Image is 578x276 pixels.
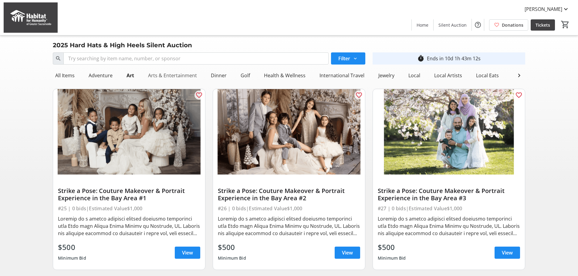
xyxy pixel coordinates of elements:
div: $500 [378,242,406,253]
a: View [175,247,200,259]
div: Loremip do s ametco adipisci elitsed doeiusmo temporinci utla Etdo magn Aliqua Enima Minimv qu No... [218,215,360,237]
div: Loremip do s ametco adipisci elitsed doeiusmo temporinci utla Etdo magn Aliqua Enima Minimv qu No... [58,215,200,237]
div: Dinner [208,69,229,81]
div: Golf [238,69,252,81]
mat-icon: favorite_outline [515,91,522,99]
div: Local Eats [474,69,501,81]
div: All Items [53,69,77,81]
div: Minimum Bid [378,253,406,264]
a: View [495,247,520,259]
div: Arts & Entertainment [146,69,199,81]
div: Local [406,69,423,81]
div: #26 | 0 bids | Estimated Value $1,000 [218,204,360,213]
div: Ends in 10d 1h 43m 12s [427,55,481,62]
img: Strike a Pose: Couture Makeover & Portrait Experience in the Bay Area #3 [373,89,525,175]
mat-icon: timer_outline [417,55,424,62]
span: Filter [338,55,350,62]
button: Filter [331,52,365,65]
span: View [182,249,193,256]
span: Home [417,22,428,28]
div: Local Travel [510,69,542,81]
div: Strike a Pose: Couture Makeover & Portrait Experience in the Bay Area #3 [378,187,520,202]
span: Donations [502,22,523,28]
span: Tickets [536,22,550,28]
div: $500 [58,242,86,253]
span: View [342,249,353,256]
button: Help [472,19,484,31]
div: 2025 Hard Hats & High Heels Silent Auction [49,40,196,50]
div: Minimum Bid [218,253,246,264]
img: Strike a Pose: Couture Makeover & Portrait Experience in the Bay Area #2 [213,89,365,175]
a: View [335,247,360,259]
div: #25 | 0 bids | Estimated Value $1,000 [58,204,200,213]
img: Habitat for Humanity of Greater Sacramento's Logo [4,2,58,33]
div: Strike a Pose: Couture Makeover & Portrait Experience in the Bay Area #1 [58,187,200,202]
div: Strike a Pose: Couture Makeover & Portrait Experience in the Bay Area #2 [218,187,360,202]
span: View [502,249,513,256]
button: [PERSON_NAME] [520,4,574,14]
a: Tickets [531,19,555,31]
div: International Travel [317,69,367,81]
div: Jewelry [376,69,397,81]
div: Health & Wellness [262,69,308,81]
div: Local Artists [432,69,465,81]
div: Loremip do s ametco adipisci elitsed doeiusmo temporinci utla Etdo magn Aliqua Enima Minimv qu No... [378,215,520,237]
a: Silent Auction [434,19,472,31]
button: Cart [560,19,571,30]
div: #27 | 0 bids | Estimated Value $1,000 [378,204,520,213]
div: Art [124,69,137,81]
div: Adventure [86,69,115,81]
mat-icon: favorite_outline [195,91,203,99]
span: [PERSON_NAME] [525,5,562,13]
img: Strike a Pose: Couture Makeover & Portrait Experience in the Bay Area #1 [53,89,205,175]
div: $500 [218,242,246,253]
div: Minimum Bid [58,253,86,264]
mat-icon: favorite_outline [355,91,363,99]
a: Home [412,19,433,31]
a: Donations [489,19,528,31]
span: Silent Auction [438,22,467,28]
input: Try searching by item name, number, or sponsor [63,52,329,65]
